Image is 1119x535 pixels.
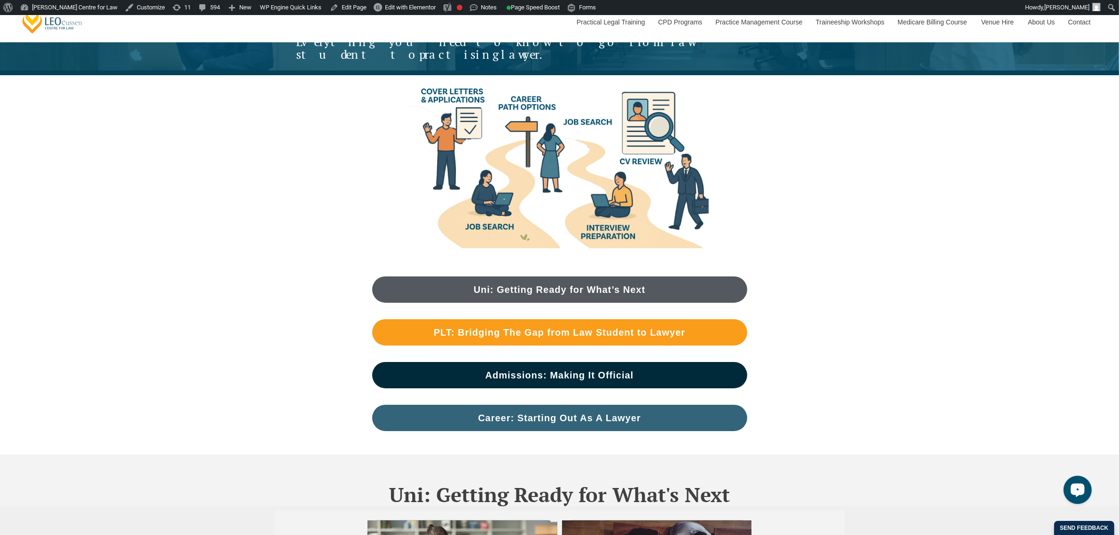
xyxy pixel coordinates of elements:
[501,47,545,62] span: lawyer.
[474,285,646,294] span: Uni: Getting Ready for What’s Next
[1056,472,1096,511] iframe: LiveChat chat widget
[457,5,462,10] div: Focus keyphrase not set
[372,405,747,431] a: Career: Starting Out As A Lawyer
[485,370,634,380] span: Admissions: Making It Official
[372,276,747,303] a: Uni: Getting Ready for What’s Next
[570,2,651,42] a: Practical Legal Training
[372,362,747,388] a: Admissions: Making It Official
[709,2,809,42] a: Practice Management Course
[372,319,747,346] a: PLT: Bridging The Gap from Law Student to Lawyer
[1044,4,1089,11] span: [PERSON_NAME]
[1021,2,1061,42] a: About Us
[809,2,891,42] a: Traineeship Workshops
[420,47,501,62] span: practising
[1061,2,1098,42] a: Contact
[385,4,436,11] span: Edit with Elementor
[297,34,693,63] span: Everything you need to know to go from law student to
[478,413,641,423] span: Career: Starting Out As A Lawyer
[651,2,708,42] a: CPD Programs
[292,483,828,506] h2: Uni: Getting Ready for What's Next
[434,328,685,337] span: PLT: Bridging The Gap from Law Student to Lawyer
[21,8,84,34] a: [PERSON_NAME] Centre for Law
[891,2,974,42] a: Medicare Billing Course
[974,2,1021,42] a: Venue Hire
